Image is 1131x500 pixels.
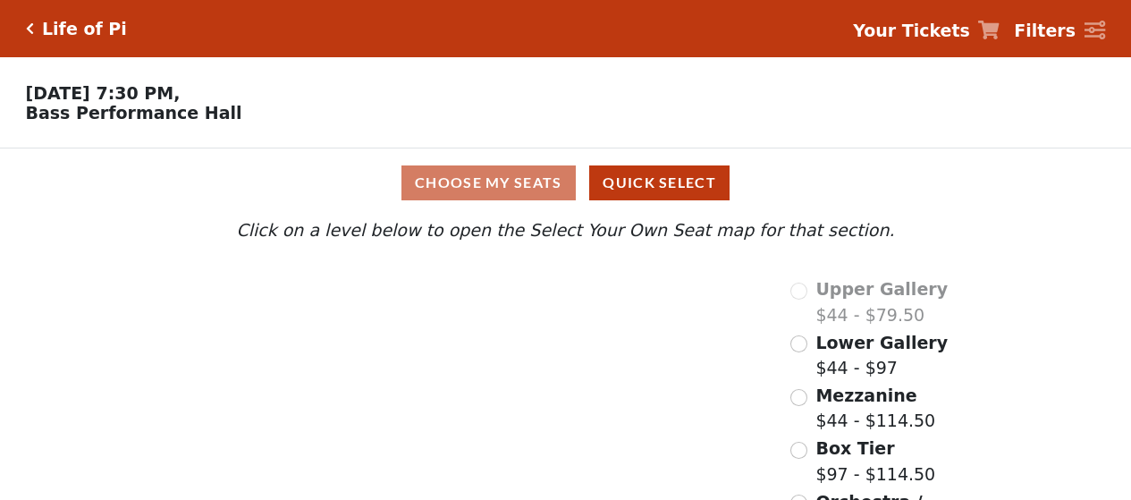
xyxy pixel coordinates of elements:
span: Upper Gallery [815,279,948,299]
a: Filters [1014,18,1105,44]
strong: Your Tickets [853,21,970,40]
label: $97 - $114.50 [815,436,935,487]
a: Your Tickets [853,18,1000,44]
p: Click on a level below to open the Select Your Own Seat map for that section. [154,217,976,243]
span: Box Tier [815,438,894,458]
button: Quick Select [589,165,730,200]
label: $44 - $97 [815,330,948,381]
span: Mezzanine [815,386,916,405]
path: Lower Gallery - Seats Available: 184 [310,310,535,382]
strong: Filters [1014,21,1076,40]
h5: Life of Pi [42,19,127,39]
a: Click here to go back to filters [26,22,34,35]
label: $44 - $79.50 [815,276,948,327]
label: $44 - $114.50 [815,383,935,434]
path: Upper Gallery - Seats Available: 0 [293,269,505,320]
span: Lower Gallery [815,333,948,352]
